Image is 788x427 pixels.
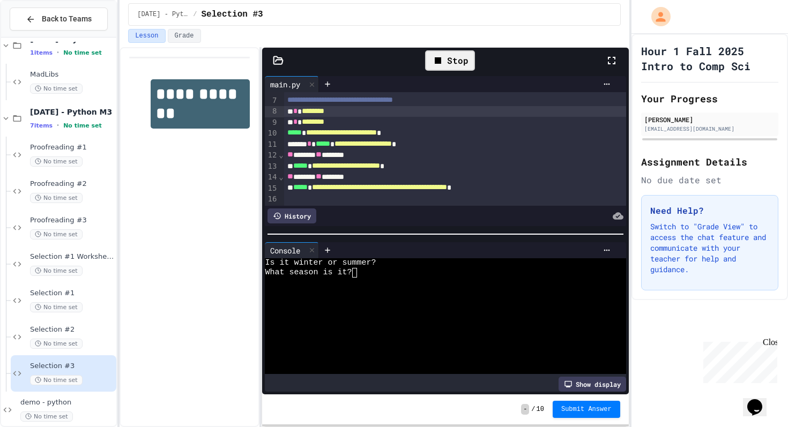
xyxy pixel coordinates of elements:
[265,258,376,268] span: Is it winter or summer?
[531,405,535,414] span: /
[30,339,83,349] span: No time set
[168,29,201,43] button: Grade
[265,95,278,106] div: 7
[265,117,278,128] div: 9
[30,193,83,203] span: No time set
[30,49,53,56] span: 1 items
[30,289,114,298] span: Selection #1
[4,4,74,68] div: Chat with us now!Close
[265,139,278,150] div: 11
[30,84,83,94] span: No time set
[57,121,59,130] span: •
[640,4,673,29] div: My Account
[267,208,316,223] div: History
[561,405,612,414] span: Submit Answer
[641,154,778,169] h2: Assignment Details
[30,375,83,385] span: No time set
[128,29,165,43] button: Lesson
[521,404,529,415] span: -
[743,384,777,416] iframe: chat widget
[265,106,278,117] div: 8
[265,128,278,139] div: 10
[265,268,352,278] span: What season is it?
[42,13,92,25] span: Back to Teams
[30,156,83,167] span: No time set
[30,229,83,239] span: No time set
[30,107,114,117] span: [DATE] - Python M3
[650,204,769,217] h3: Need Help?
[10,8,108,31] button: Back to Teams
[644,115,775,124] div: [PERSON_NAME]
[265,183,278,194] div: 15
[278,173,284,181] span: Fold line
[641,91,778,106] h2: Your Progress
[537,405,544,414] span: 10
[30,252,114,261] span: Selection #1 Worksheet Verify
[553,401,620,418] button: Submit Answer
[20,398,114,407] span: demo - python
[641,174,778,186] div: No due date set
[137,10,189,19] span: Sept 24 - Python M3
[644,125,775,133] div: [EMAIL_ADDRESS][DOMAIN_NAME]
[30,122,53,129] span: 7 items
[30,325,114,334] span: Selection #2
[202,8,263,21] span: Selection #3
[265,205,278,215] div: 17
[63,122,102,129] span: No time set
[30,266,83,276] span: No time set
[265,245,306,256] div: Console
[30,362,114,371] span: Selection #3
[30,216,114,225] span: Proofreading #3
[30,143,114,152] span: Proofreading #1
[20,411,73,422] span: No time set
[265,76,319,92] div: main.py
[641,43,778,73] h1: Hour 1 Fall 2025 Intro to Comp Sci
[650,221,769,275] p: Switch to "Grade View" to access the chat feature and communicate with your teacher for help and ...
[57,48,59,57] span: •
[30,70,114,79] span: MadLibs
[265,161,278,172] div: 13
[30,302,83,312] span: No time set
[265,194,278,205] div: 16
[559,377,626,392] div: Show display
[265,172,278,183] div: 14
[193,10,197,19] span: /
[63,49,102,56] span: No time set
[265,242,319,258] div: Console
[699,338,777,383] iframe: chat widget
[425,50,475,71] div: Stop
[265,150,278,161] div: 12
[278,151,284,159] span: Fold line
[265,79,306,90] div: main.py
[30,179,114,189] span: Proofreading #2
